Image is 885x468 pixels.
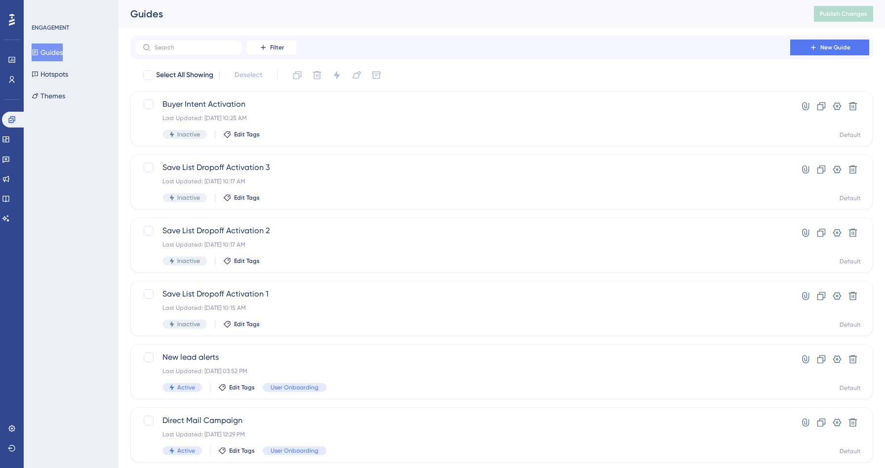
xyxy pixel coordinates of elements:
[32,87,65,105] button: Themes
[162,430,762,438] div: Last Updated: [DATE] 12:29 PM
[32,43,63,61] button: Guides
[130,7,789,21] div: Guides
[162,241,762,249] div: Last Updated: [DATE] 10:17 AM
[32,65,68,83] button: Hotspots
[32,24,69,32] div: ENGAGEMENT
[840,384,861,392] div: Default
[223,130,260,138] button: Edit Tags
[840,131,861,139] div: Default
[271,447,319,455] span: User Onboarding
[155,44,235,51] input: Search
[162,114,762,122] div: Last Updated: [DATE] 10:25 AM
[234,194,260,202] span: Edit Tags
[177,320,200,328] span: Inactive
[177,130,200,138] span: Inactive
[840,447,861,455] div: Default
[235,69,262,81] span: Deselect
[177,257,200,265] span: Inactive
[162,351,762,363] span: New lead alerts
[270,43,284,51] span: Filter
[226,66,271,84] button: Deselect
[177,194,200,202] span: Inactive
[218,383,255,391] button: Edit Tags
[177,383,195,391] span: Active
[162,415,762,426] span: Direct Mail Campaign
[223,257,260,265] button: Edit Tags
[223,194,260,202] button: Edit Tags
[162,98,762,110] span: Buyer Intent Activation
[162,304,762,312] div: Last Updated: [DATE] 10:15 AM
[229,383,255,391] span: Edit Tags
[218,447,255,455] button: Edit Tags
[234,320,260,328] span: Edit Tags
[234,130,260,138] span: Edit Tags
[162,288,762,300] span: Save List Dropoff Activation 1
[271,383,319,391] span: User Onboarding
[223,320,260,328] button: Edit Tags
[162,367,762,375] div: Last Updated: [DATE] 03:52 PM
[840,257,861,265] div: Default
[814,6,873,22] button: Publish Changes
[162,225,762,237] span: Save List Dropoff Activation 2
[162,162,762,173] span: Save List Dropoff Activation 3
[156,69,213,81] span: Select All Showing
[177,447,195,455] span: Active
[162,177,762,185] div: Last Updated: [DATE] 10:17 AM
[247,40,296,55] button: Filter
[790,40,869,55] button: New Guide
[820,43,850,51] span: New Guide
[229,447,255,455] span: Edit Tags
[840,194,861,202] div: Default
[234,257,260,265] span: Edit Tags
[840,321,861,329] div: Default
[820,10,867,18] span: Publish Changes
